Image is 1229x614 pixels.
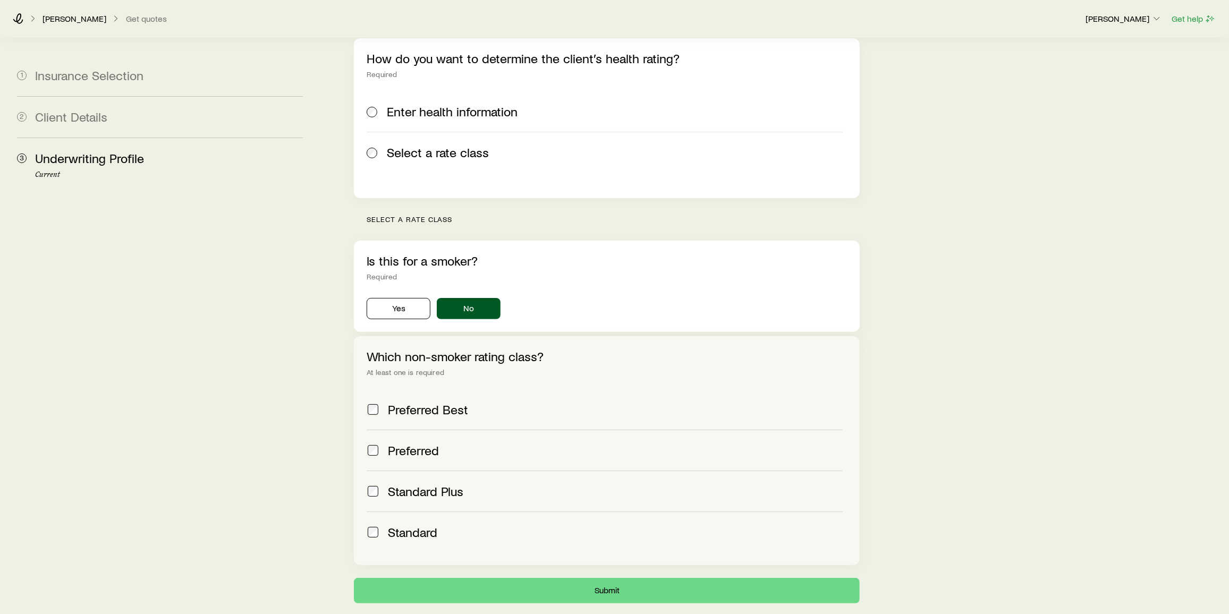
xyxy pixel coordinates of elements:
span: 3 [17,153,27,163]
span: Preferred Best [388,402,468,417]
span: Enter health information [387,104,518,119]
div: At least one is required [367,368,847,377]
span: Select a rate class [387,145,489,160]
button: Get help [1171,13,1216,25]
input: Select a rate class [367,148,377,158]
p: Which non-smoker rating class? [367,349,847,364]
button: [PERSON_NAME] [1085,13,1163,25]
p: How do you want to determine the client’s health rating? [367,51,847,66]
span: Insurance Selection [35,67,143,83]
span: Client Details [35,109,107,124]
p: Select a rate class [367,215,860,224]
input: Enter health information [367,107,377,117]
span: Underwriting Profile [35,150,144,166]
button: Yes [367,298,430,319]
p: [PERSON_NAME] [1086,13,1162,24]
button: Get quotes [125,14,167,24]
span: Standard Plus [388,484,463,499]
input: Preferred Best [368,404,378,415]
span: Preferred [388,443,439,458]
div: Required [367,70,847,79]
button: No [437,298,501,319]
span: Standard [388,525,437,540]
div: Required [367,272,847,281]
input: Standard Plus [368,486,378,497]
input: Preferred [368,445,378,456]
p: [PERSON_NAME] [43,13,106,24]
p: Is this for a smoker? [367,253,847,268]
p: Current [35,170,303,179]
span: 1 [17,71,27,80]
button: Submit [354,578,860,603]
input: Standard [368,527,378,538]
span: 2 [17,112,27,122]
